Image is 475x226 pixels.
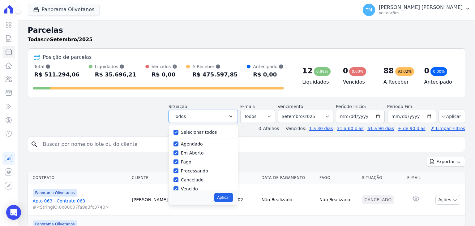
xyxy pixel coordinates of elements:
a: 61 a 90 dias [367,126,394,131]
div: R$ 35.696,21 [95,70,136,80]
div: Posição de parcelas [43,54,92,61]
th: Pago [317,172,360,184]
div: Liquidados [95,63,136,70]
label: E-mail: [240,104,255,109]
label: Cancelado [181,177,203,182]
h4: A Receber [383,78,414,86]
button: Ações [435,195,460,205]
th: Situação [359,172,404,184]
h4: Vencidos [343,78,374,86]
button: Todos [169,110,238,123]
h2: Parcelas [28,25,465,36]
h4: Liquidados [302,78,333,86]
button: Aplicar [214,193,233,202]
label: Pago [181,159,191,164]
label: Vencidos: [283,126,306,131]
label: Período Inicío: [336,104,366,109]
span: Panorama Olivetanos [33,189,77,197]
a: ✗ Limpar Filtros [428,126,465,131]
td: R$ 540,02 [218,184,259,215]
label: Período Fim: [387,103,436,110]
button: Exportar [426,157,465,167]
span: Todos [174,113,186,120]
div: 12 [302,66,312,76]
div: 0,00% [349,67,366,76]
div: Antecipado [253,63,284,70]
label: Agendado [181,141,203,146]
div: 0 [424,66,430,76]
th: Data de Pagamento [259,172,317,184]
button: TM [PERSON_NAME] [PERSON_NAME] Ver opções [358,1,475,19]
a: Apto 063 - Contrato 063#<StringIO:0x00007fa9a3fc3740> [33,198,127,210]
div: Total [34,63,80,70]
div: 0,00% [430,67,447,76]
h4: Antecipado [424,78,455,86]
label: ↯ Atalhos [258,126,279,131]
label: Selecionar todos [181,130,217,135]
div: 93,02% [395,67,414,76]
a: 31 a 60 dias [337,126,363,131]
td: Não Realizado [317,184,360,215]
p: [PERSON_NAME] [PERSON_NAME] [379,4,463,11]
i: search [31,141,38,148]
div: R$ 511.294,06 [34,70,80,80]
div: A Receber [192,63,238,70]
th: E-mail [405,172,427,184]
th: Cliente [129,172,181,184]
label: Em Aberto [181,150,204,155]
label: Processando [181,168,208,173]
span: #<StringIO:0x00007fa9a3fc3740> [33,204,127,210]
label: Vencimento: [278,104,305,109]
input: Buscar por nome do lote ou do cliente [39,138,462,150]
div: R$ 0,00 [152,70,177,80]
div: 6,98% [314,67,331,76]
strong: Todas [28,37,44,42]
button: Panorama Olivetanos [28,4,100,15]
strong: Setembro/2025 [50,37,92,42]
button: Aplicar [439,110,465,123]
th: Valor [218,172,259,184]
p: Ver opções [379,11,463,15]
td: Não Realizado [259,184,317,215]
div: R$ 475.597,85 [192,70,238,80]
div: 88 [383,66,394,76]
div: 0 [343,66,348,76]
div: Open Intercom Messenger [6,205,21,220]
div: R$ 0,00 [253,70,284,80]
a: + de 90 dias [398,126,426,131]
label: Situação: [169,104,189,109]
th: Contrato [28,172,130,184]
div: Cancelado [362,195,394,204]
td: [PERSON_NAME] [129,184,181,215]
span: TM [366,8,372,12]
label: Vencido [181,186,198,191]
p: de [28,36,93,43]
div: Vencidos [152,63,177,70]
a: 1 a 30 dias [309,126,333,131]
